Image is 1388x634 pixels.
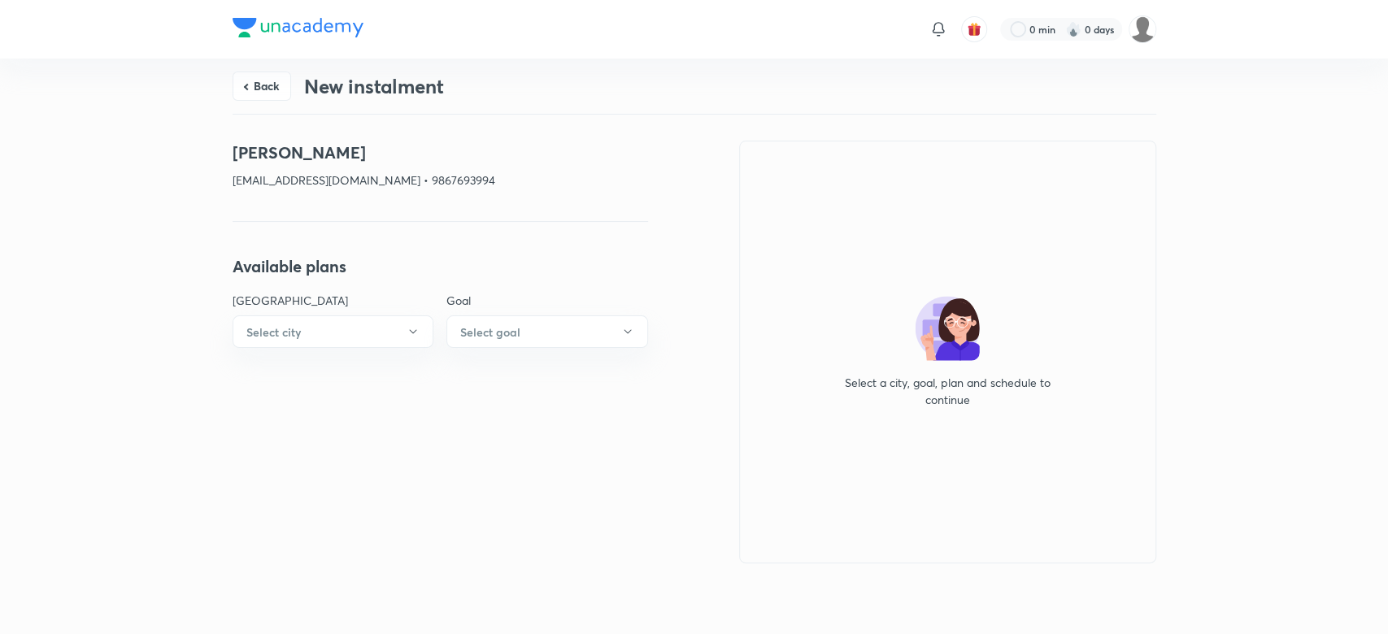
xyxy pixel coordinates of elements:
p: Goal [446,292,648,309]
h4: [PERSON_NAME] [233,141,648,165]
img: streak [1065,21,1081,37]
button: avatar [961,16,987,42]
img: Devadarshan M [1129,15,1156,43]
button: Select city [233,315,434,348]
h6: Select city [246,324,301,341]
button: Select goal [446,315,648,348]
p: [EMAIL_ADDRESS][DOMAIN_NAME] • 9867693994 [233,172,648,189]
img: avatar [967,22,981,37]
h4: Available plans [233,254,648,279]
img: no-plan-selected [915,296,980,361]
p: Select a city, goal, plan and schedule to continue [833,374,1061,408]
h3: New instalment [304,75,444,98]
button: Back [233,72,291,101]
p: [GEOGRAPHIC_DATA] [233,292,434,309]
a: Company Logo [233,18,363,41]
img: Company Logo [233,18,363,37]
h6: Select goal [460,324,520,341]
